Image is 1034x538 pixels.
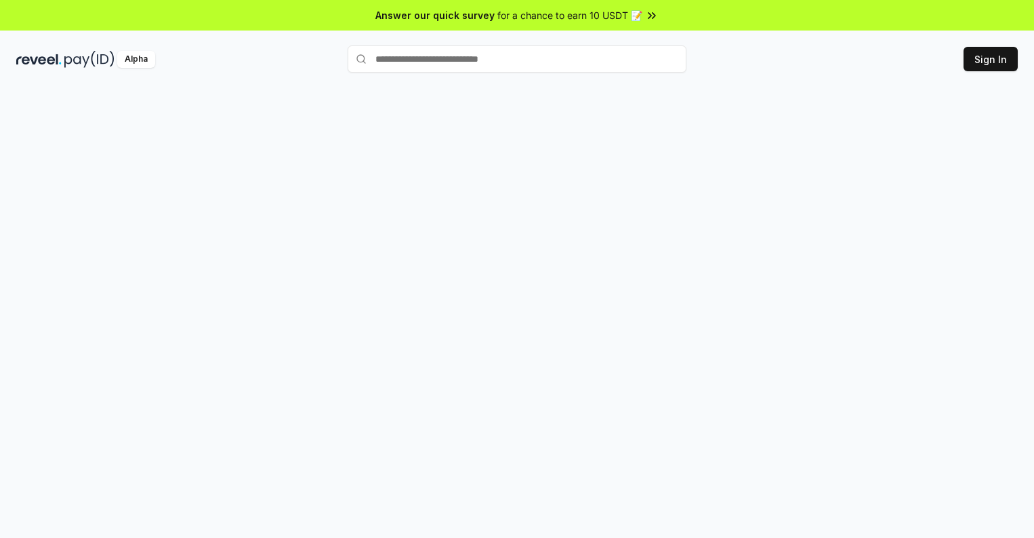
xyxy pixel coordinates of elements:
[497,8,642,22] span: for a chance to earn 10 USDT 📝
[117,51,155,68] div: Alpha
[375,8,495,22] span: Answer our quick survey
[16,51,62,68] img: reveel_dark
[964,47,1018,71] button: Sign In
[64,51,115,68] img: pay_id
